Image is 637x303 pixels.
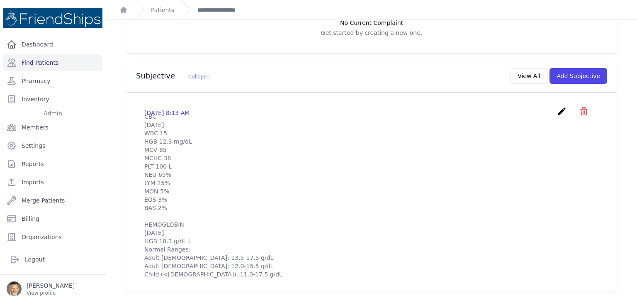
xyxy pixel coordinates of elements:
[3,229,102,245] a: Organizations
[3,91,102,108] a: Inventory
[188,74,209,80] span: Collapse
[549,68,607,84] button: Add Subjective
[144,109,190,117] p: [DATE] 8:13 AM
[3,174,102,191] a: Imports
[7,281,99,296] a: [PERSON_NAME] View profile
[557,110,569,118] a: create
[3,137,102,154] a: Settings
[134,19,609,27] h3: No Current Complaint
[3,192,102,209] a: Merge Patients
[27,290,75,296] p: View profile
[3,156,102,172] a: Reports
[3,119,102,136] a: Members
[3,36,102,53] a: Dashboard
[144,112,599,279] p: CBC [DATE] WBC 15 HGB 12.3 mg/dL MCV 85 MCHC 38 PLT 100 L NEU 65% LYM 25% MON 5% EOS 3% BAS 2% HE...
[7,251,99,268] a: Logout
[3,73,102,89] a: Pharmacy
[3,8,102,28] img: Medical Missions EMR
[136,71,209,81] h3: Subjective
[3,210,102,227] a: Billing
[27,281,75,290] p: [PERSON_NAME]
[151,6,174,14] a: Patients
[40,109,66,117] span: Admin
[3,54,102,71] a: Find Patients
[511,68,547,84] button: View All
[134,29,609,37] p: Get started by creating a new one.
[557,106,567,116] i: create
